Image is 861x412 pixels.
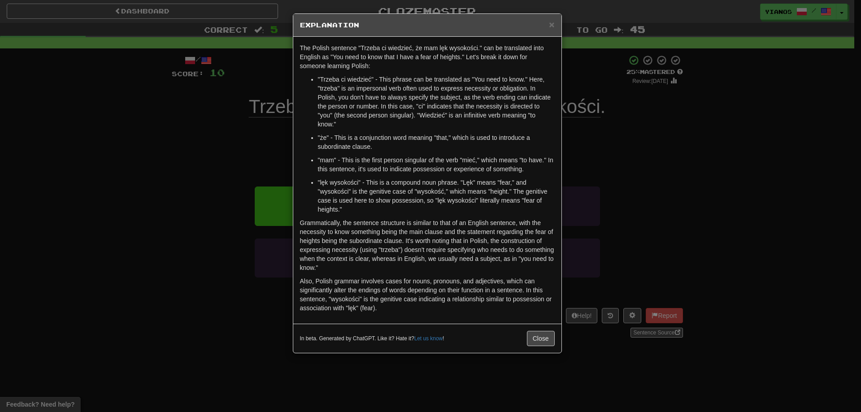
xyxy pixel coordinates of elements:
[527,331,555,346] button: Close
[300,335,444,343] small: In beta. Generated by ChatGPT. Like it? Hate it? !
[300,43,555,70] p: The Polish sentence "Trzeba ci wiedzieć, że mam lęk wysokości." can be translated into English as...
[414,335,443,342] a: Let us know
[318,178,555,214] p: "lęk wysokości" - This is a compound noun phrase. "Lęk" means "fear," and "wysokości" is the geni...
[549,19,554,30] span: ×
[300,218,555,272] p: Grammatically, the sentence structure is similar to that of an English sentence, with the necessi...
[318,75,555,129] p: "Trzeba ci wiedzieć" - This phrase can be translated as "You need to know." Here, "trzeba" is an ...
[318,133,555,151] p: "że" - This is a conjunction word meaning "that," which is used to introduce a subordinate clause.
[549,20,554,29] button: Close
[300,277,555,312] p: Also, Polish grammar involves cases for nouns, pronouns, and adjectives, which can significantly ...
[300,21,555,30] h5: Explanation
[318,156,555,173] p: "mam" - This is the first person singular of the verb "mieć," which means "to have." In this sent...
